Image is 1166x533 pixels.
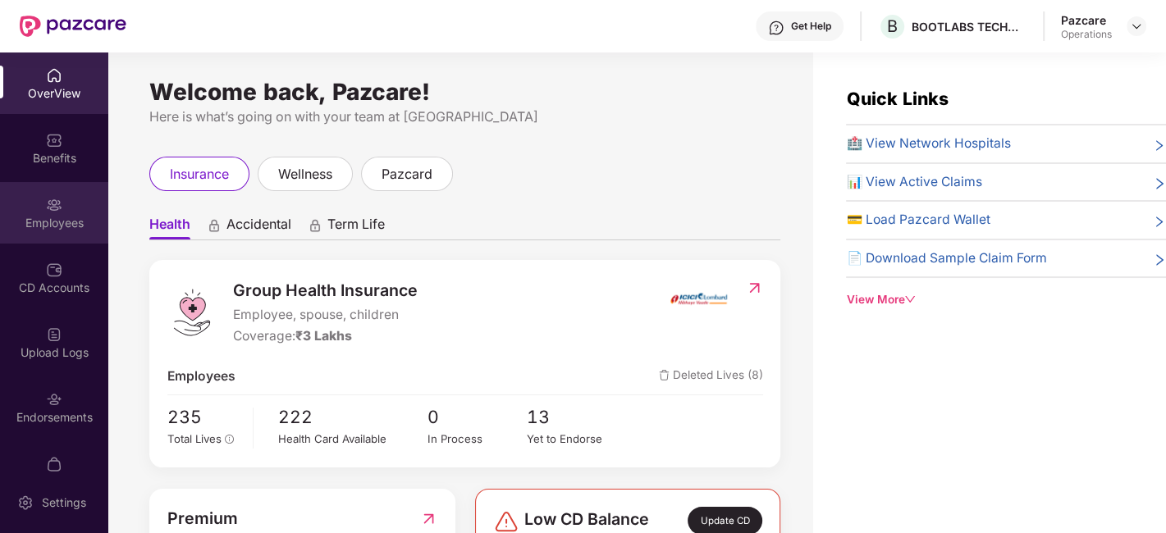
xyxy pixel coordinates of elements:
img: insurerIcon [668,278,729,319]
img: svg+xml;base64,PHN2ZyBpZD0iSG9tZSIgeG1sbnM9Imh0dHA6Ly93d3cudzMub3JnLzIwMDAvc3ZnIiB3aWR0aD0iMjAiIG... [46,67,62,84]
span: 🏥 View Network Hospitals [846,134,1010,154]
div: In Process [428,430,527,448]
span: Employees [167,367,235,387]
span: right [1153,213,1166,230]
span: 0 [428,403,527,430]
span: Health [149,216,190,239]
div: Coverage: [233,326,418,347]
span: Deleted Lives (8) [659,367,763,387]
img: logo [167,288,217,337]
img: svg+xml;base64,PHN2ZyBpZD0iQ0RfQWNjb3VudHMiIGRhdGEtbmFtZT0iQ0QgQWNjb3VudHMiIHhtbG5zPSJodHRwOi8vd3... [46,262,62,278]
img: svg+xml;base64,PHN2ZyBpZD0iSGVscC0zMngzMiIgeG1sbnM9Imh0dHA6Ly93d3cudzMub3JnLzIwMDAvc3ZnIiB3aWR0aD... [768,20,784,36]
span: 📄 Download Sample Claim Form [846,248,1046,269]
span: Quick Links [846,88,948,109]
span: 13 [527,403,626,430]
span: Total Lives [167,432,222,445]
span: 235 [167,403,242,430]
span: Term Life [327,216,385,239]
span: Premium [167,506,238,531]
img: svg+xml;base64,PHN2ZyBpZD0iTXlfT3JkZXJzIiBkYXRhLW5hbWU9Ik15IE9yZGVycyIgeG1sbnM9Imh0dHA6Ly93d3cudz... [46,456,62,472]
div: Yet to Endorse [527,430,626,448]
span: Group Health Insurance [233,278,418,303]
span: down [904,294,916,305]
div: Get Help [791,20,831,33]
span: 222 [278,403,428,430]
img: RedirectIcon [420,506,437,531]
span: wellness [278,164,332,184]
img: svg+xml;base64,PHN2ZyBpZD0iRHJvcGRvd24tMzJ4MzIiIHhtbG5zPSJodHRwOi8vd3d3LnczLm9yZy8yMDAwL3N2ZyIgd2... [1130,20,1143,33]
img: New Pazcare Logo [20,16,126,37]
span: insurance [170,164,229,184]
span: info-circle [225,435,235,444]
span: right [1153,175,1166,193]
div: animation [207,217,222,232]
img: svg+xml;base64,PHN2ZyBpZD0iQmVuZWZpdHMiIHhtbG5zPSJodHRwOi8vd3d3LnczLm9yZy8yMDAwL3N2ZyIgd2lkdGg9Ij... [46,132,62,148]
img: svg+xml;base64,PHN2ZyBpZD0iVXBsb2FkX0xvZ3MiIGRhdGEtbmFtZT0iVXBsb2FkIExvZ3MiIHhtbG5zPSJodHRwOi8vd3... [46,326,62,343]
div: Operations [1061,28,1112,41]
img: svg+xml;base64,PHN2ZyBpZD0iRW1wbG95ZWVzIiB4bWxucz0iaHR0cDovL3d3dy53My5vcmcvMjAwMC9zdmciIHdpZHRoPS... [46,197,62,213]
div: animation [308,217,322,232]
div: BOOTLABS TECHNOLOGIES PRIVATE LIMITED [912,19,1027,34]
span: 💳 Load Pazcard Wallet [846,210,990,230]
img: RedirectIcon [746,280,763,296]
img: svg+xml;base64,PHN2ZyBpZD0iU2V0dGluZy0yMHgyMCIgeG1sbnM9Imh0dHA6Ly93d3cudzMub3JnLzIwMDAvc3ZnIiB3aW... [17,494,34,511]
span: right [1153,252,1166,269]
div: Health Card Available [278,430,428,448]
div: Welcome back, Pazcare! [149,85,780,98]
span: B [887,16,898,36]
span: 📊 View Active Claims [846,172,981,193]
div: Settings [37,494,91,511]
div: Pazcare [1061,12,1112,28]
span: ₹3 Lakhs [295,328,352,344]
img: deleteIcon [659,370,670,380]
img: svg+xml;base64,PHN2ZyBpZD0iRW5kb3JzZW1lbnRzIiB4bWxucz0iaHR0cDovL3d3dy53My5vcmcvMjAwMC9zdmciIHdpZH... [46,391,62,408]
span: Accidental [226,216,291,239]
span: pazcard [382,164,432,184]
div: Here is what’s going on with your team at [GEOGRAPHIC_DATA] [149,107,780,127]
span: right [1153,137,1166,154]
span: Employee, spouse, children [233,305,418,326]
div: View More [846,291,1166,308]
